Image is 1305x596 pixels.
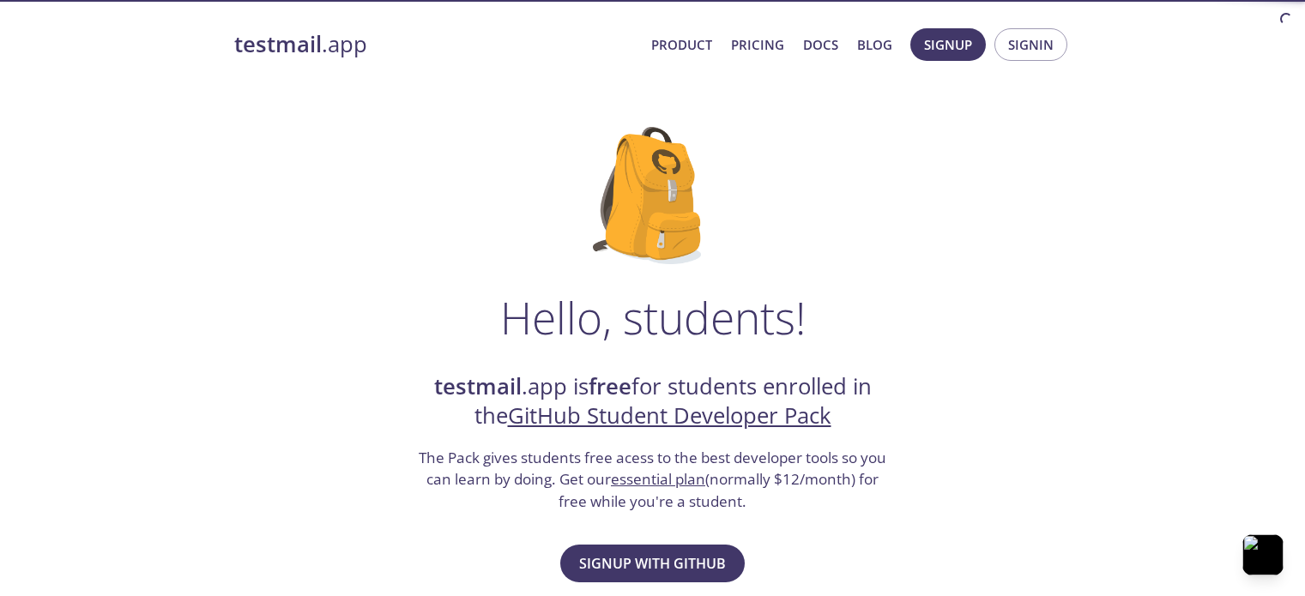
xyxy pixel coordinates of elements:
[593,127,712,264] img: github-student-backpack.png
[417,372,889,431] h2: .app is for students enrolled in the
[994,28,1067,61] button: Signin
[500,292,806,343] h1: Hello, students!
[924,33,972,56] span: Signup
[508,400,831,430] a: GitHub Student Developer Pack
[803,33,838,56] a: Docs
[1008,33,1054,56] span: Signin
[579,551,726,575] span: Signup with GitHub
[434,371,522,401] strong: testmail
[234,30,637,59] a: testmail.app
[234,29,322,59] strong: testmail
[589,371,631,401] strong: free
[857,33,892,56] a: Blog
[611,469,705,489] a: essential plan
[731,33,784,56] a: Pricing
[560,545,745,582] button: Signup with GitHub
[417,447,889,513] h3: The Pack gives students free acess to the best developer tools so you can learn by doing. Get our...
[651,33,712,56] a: Product
[910,28,986,61] button: Signup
